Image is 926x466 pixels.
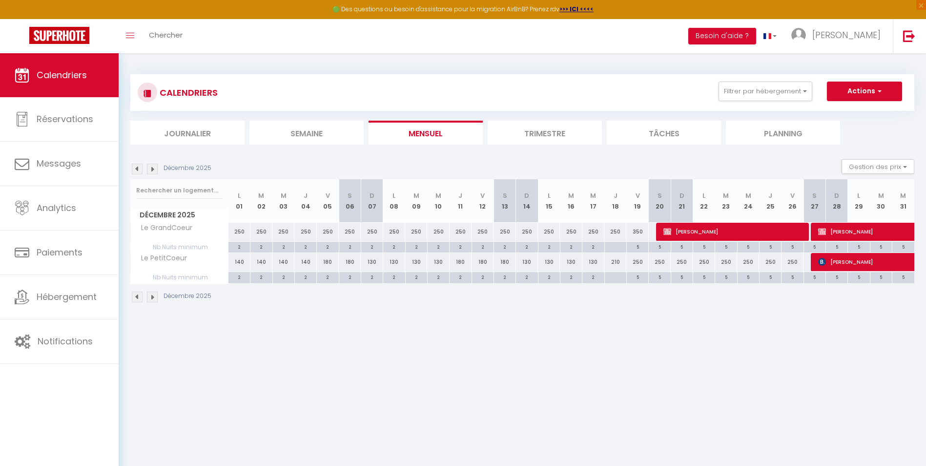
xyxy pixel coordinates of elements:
div: 250 [649,253,671,271]
div: 5 [892,272,914,281]
span: Chercher [149,30,183,40]
th: 19 [626,179,648,223]
abbr: M [413,191,419,200]
li: Journalier [130,121,245,145]
a: Chercher [142,19,190,53]
span: Réservations [37,113,93,125]
th: 07 [361,179,383,223]
img: logout [903,30,915,42]
th: 10 [427,179,449,223]
a: ... [PERSON_NAME] [784,19,893,53]
abbr: D [370,191,374,200]
div: 250 [383,223,405,241]
abbr: V [636,191,640,200]
abbr: J [304,191,308,200]
th: 31 [892,179,914,223]
div: 2 [295,272,316,281]
div: 130 [383,253,405,271]
th: 03 [272,179,294,223]
abbr: S [348,191,352,200]
div: 2 [361,242,383,251]
th: 05 [317,179,339,223]
abbr: S [503,191,507,200]
div: 5 [826,242,847,251]
input: Rechercher un logement... [136,182,223,199]
div: 2 [228,272,250,281]
abbr: M [590,191,596,200]
div: 2 [273,242,294,251]
p: Décembre 2025 [164,164,211,173]
div: 5 [715,272,737,281]
div: 5 [826,272,847,281]
button: Filtrer par hébergement [719,82,812,101]
div: 2 [538,272,560,281]
div: 2 [339,272,361,281]
span: [PERSON_NAME] [812,29,881,41]
th: 18 [604,179,626,223]
div: 250 [294,223,316,241]
abbr: M [745,191,751,200]
div: 2 [560,242,582,251]
img: Super Booking [29,27,89,44]
div: 5 [627,242,648,251]
span: Nb Nuits minimum [131,272,228,283]
div: 2 [428,272,449,281]
th: 25 [759,179,781,223]
div: 2 [383,272,405,281]
div: 250 [538,223,560,241]
li: Trimestre [488,121,602,145]
th: 14 [516,179,538,223]
div: 5 [870,272,892,281]
li: Semaine [249,121,364,145]
abbr: D [679,191,684,200]
th: 04 [294,179,316,223]
div: 2 [494,272,515,281]
th: 08 [383,179,405,223]
span: Nb Nuits minimum [131,242,228,253]
div: 130 [361,253,383,271]
abbr: D [834,191,839,200]
abbr: L [857,191,860,200]
div: 2 [582,272,604,281]
div: 5 [738,242,759,251]
th: 15 [538,179,560,223]
span: Calendriers [37,69,87,81]
span: Le GrandCoeur [132,223,195,233]
div: 2 [317,272,338,281]
img: ... [791,28,806,42]
div: 250 [582,223,604,241]
div: 2 [250,242,272,251]
div: 5 [782,242,803,251]
span: Décembre 2025 [131,208,228,222]
a: >>> ICI <<<< [559,5,594,13]
span: Le PetitCoeur [132,253,189,264]
div: 2 [516,242,537,251]
th: 01 [228,179,250,223]
div: 350 [626,223,648,241]
th: 26 [782,179,803,223]
div: 250 [472,223,494,241]
li: Tâches [607,121,721,145]
div: 2 [428,242,449,251]
h3: CALENDRIERS [157,82,218,104]
abbr: L [702,191,705,200]
div: 2 [516,272,537,281]
div: 130 [516,253,538,271]
div: 250 [671,253,693,271]
abbr: V [480,191,485,200]
p: Décembre 2025 [164,292,211,301]
div: 180 [450,253,472,271]
li: Mensuel [369,121,483,145]
span: [PERSON_NAME] [663,222,803,241]
div: 5 [671,272,693,281]
div: 250 [604,223,626,241]
div: 2 [494,242,515,251]
th: 09 [405,179,427,223]
button: Gestion des prix [842,159,914,174]
div: 2 [538,242,560,251]
button: Actions [827,82,902,101]
div: 250 [516,223,538,241]
div: 5 [870,242,892,251]
div: 5 [627,272,648,281]
div: 250 [560,223,582,241]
